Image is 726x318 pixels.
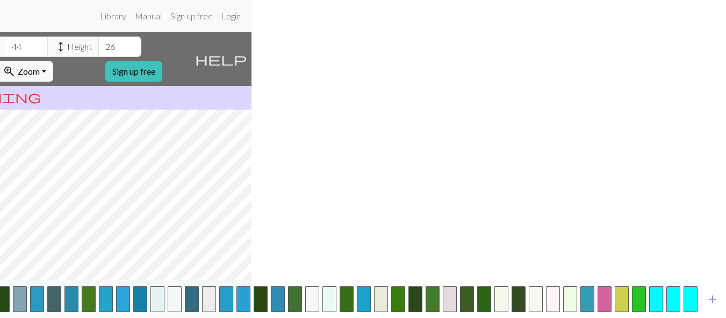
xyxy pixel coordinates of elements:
a: Library [96,5,131,27]
a: Login [217,5,245,27]
span: Height [67,40,92,53]
span: Zoom [18,66,40,76]
span: zoom_in [3,64,16,79]
a: Sign up free [105,61,162,82]
button: Add color [699,289,726,309]
span: height [54,39,67,54]
a: Sign up free [166,5,217,27]
a: Manual [131,5,166,27]
span: help [195,52,247,67]
button: Help [190,32,251,86]
span: add [706,292,719,307]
